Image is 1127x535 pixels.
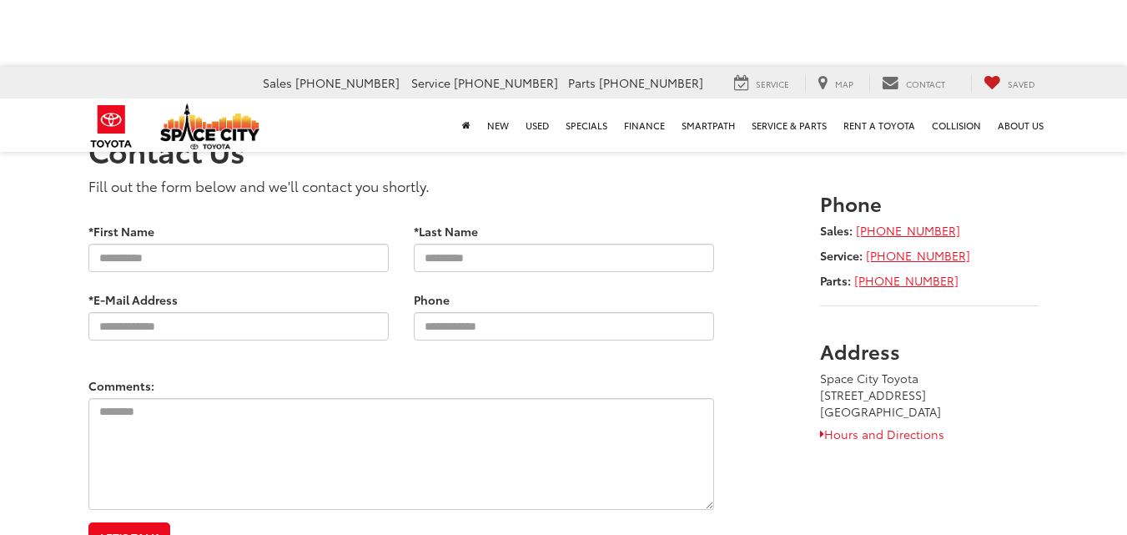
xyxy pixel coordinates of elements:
[820,426,944,442] a: Hours and Directions
[820,192,1039,214] h3: Phone
[88,377,154,394] label: Comments:
[557,98,616,152] a: Specials
[820,222,853,239] strong: Sales:
[743,98,835,152] a: Service & Parts
[1008,78,1035,90] span: Saved
[599,74,703,91] span: [PHONE_NUMBER]
[856,222,960,239] a: [PHONE_NUMBER]
[295,74,400,91] span: [PHONE_NUMBER]
[88,134,1039,167] h1: Contact Us
[756,78,789,90] span: Service
[517,98,557,152] a: Used
[854,272,958,289] a: [PHONE_NUMBER]
[414,291,450,308] label: Phone
[568,74,596,91] span: Parts
[479,98,517,152] a: New
[263,74,292,91] span: Sales
[866,247,970,264] a: [PHONE_NUMBER]
[869,74,958,93] a: Contact
[923,98,989,152] a: Collision
[820,340,1039,361] h3: Address
[820,247,863,264] strong: Service:
[454,98,479,152] a: Home
[673,98,743,152] a: SmartPath
[906,78,945,90] span: Contact
[414,223,478,240] label: *Last Name
[989,98,1052,152] a: About Us
[835,78,853,90] span: Map
[88,175,714,195] p: Fill out the form below and we'll contact you shortly.
[80,99,143,154] img: Toyota
[820,272,851,289] strong: Parts:
[411,74,450,91] span: Service
[722,74,802,93] a: Service
[835,98,923,152] a: Rent a Toyota
[971,74,1048,93] a: My Saved Vehicles
[88,223,154,240] label: *First Name
[820,370,1039,420] address: Space City Toyota [STREET_ADDRESS] [GEOGRAPHIC_DATA]
[454,74,558,91] span: [PHONE_NUMBER]
[805,74,866,93] a: Map
[88,291,178,308] label: *E-Mail Address
[160,103,260,149] img: Space City Toyota
[616,98,673,152] a: Finance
